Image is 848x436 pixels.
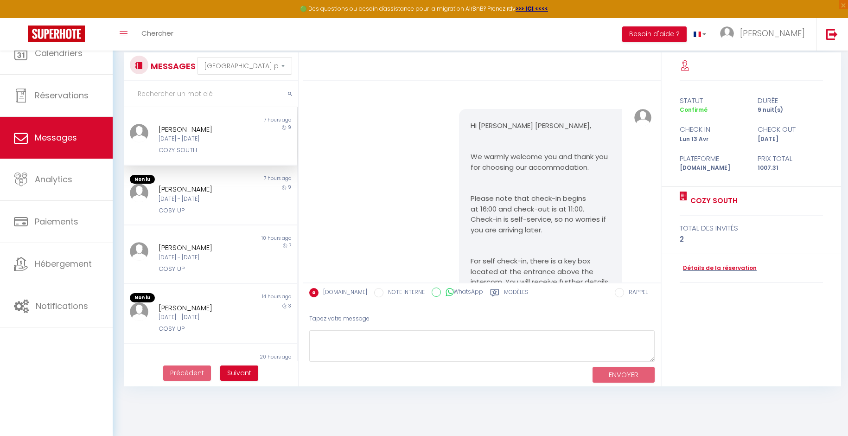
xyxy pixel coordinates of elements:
[740,27,805,39] span: [PERSON_NAME]
[130,124,148,142] img: ...
[471,152,611,173] p: We warmly welcome you and thank you for choosing our accommodation.
[227,368,251,378] span: Suivant
[130,293,155,302] span: Non lu
[634,109,651,126] img: ...
[504,288,529,300] label: Modèles
[593,367,655,383] button: ENVOYER
[35,132,77,143] span: Messages
[159,242,248,253] div: [PERSON_NAME]
[159,361,248,372] div: [PERSON_NAME]
[383,288,425,298] label: NOTE INTERNE
[471,256,611,308] p: For self check-in, there is a key box located at the entrance above the intercom. You will receiv...
[441,288,483,298] label: WhatsApp
[288,124,291,131] span: 9
[35,216,78,227] span: Paiements
[674,153,752,164] div: Plateforme
[674,164,752,173] div: [DOMAIN_NAME]
[309,308,655,330] div: Tapez votre message
[159,206,248,215] div: COSY UP
[134,18,180,51] a: Chercher
[210,353,297,361] div: 20 hours ago
[674,135,752,144] div: Lun 13 Avr
[159,195,248,204] div: [DATE] - [DATE]
[170,368,204,378] span: Précédent
[674,95,752,106] div: statut
[35,90,89,101] span: Réservations
[713,18,816,51] a: ... [PERSON_NAME]
[159,253,248,262] div: [DATE] - [DATE]
[752,106,829,115] div: 9 nuit(s)
[210,175,297,184] div: 7 hours ago
[210,235,297,242] div: 10 hours ago
[35,47,83,59] span: Calendriers
[288,302,291,309] span: 3
[159,124,248,135] div: [PERSON_NAME]
[141,28,173,38] span: Chercher
[130,242,148,261] img: ...
[159,324,248,333] div: COSY UP
[752,95,829,106] div: durée
[130,302,148,321] img: ...
[28,26,85,42] img: Super Booking
[622,26,687,42] button: Besoin d'aide ?
[159,146,248,155] div: COZY SOUTH
[130,175,155,184] span: Non lu
[752,135,829,144] div: [DATE]
[36,300,88,312] span: Notifications
[471,121,611,131] p: Hi [PERSON_NAME] [PERSON_NAME],
[35,258,92,269] span: Hébergement
[687,195,738,206] a: COZY SOUTH
[163,365,211,381] button: Previous
[288,184,291,191] span: 9
[159,135,248,143] div: [DATE] - [DATE]
[680,234,823,245] div: 2
[35,173,72,185] span: Analytics
[720,26,734,40] img: ...
[159,313,248,322] div: [DATE] - [DATE]
[624,288,648,298] label: RAPPEL
[289,242,291,249] span: 7
[148,56,196,77] h3: MESSAGES
[130,361,148,379] img: ...
[516,5,548,13] a: >>> ICI <<<<
[159,302,248,314] div: [PERSON_NAME]
[319,288,367,298] label: [DOMAIN_NAME]
[287,361,291,368] span: 14
[674,124,752,135] div: check in
[680,223,823,234] div: total des invités
[471,193,611,235] p: Please note that check-in begins at 16:00 and check-out is at 11:00. Check-in is self-service, so...
[210,293,297,302] div: 14 hours ago
[752,153,829,164] div: Prix total
[680,264,757,273] a: Détails de la réservation
[220,365,258,381] button: Next
[159,184,248,195] div: [PERSON_NAME]
[124,81,298,107] input: Rechercher un mot clé
[130,184,148,202] img: ...
[159,264,248,274] div: COSY UP
[752,164,829,173] div: 1007.31
[826,28,838,40] img: logout
[680,106,708,114] span: Confirmé
[210,116,297,124] div: 7 hours ago
[752,124,829,135] div: check out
